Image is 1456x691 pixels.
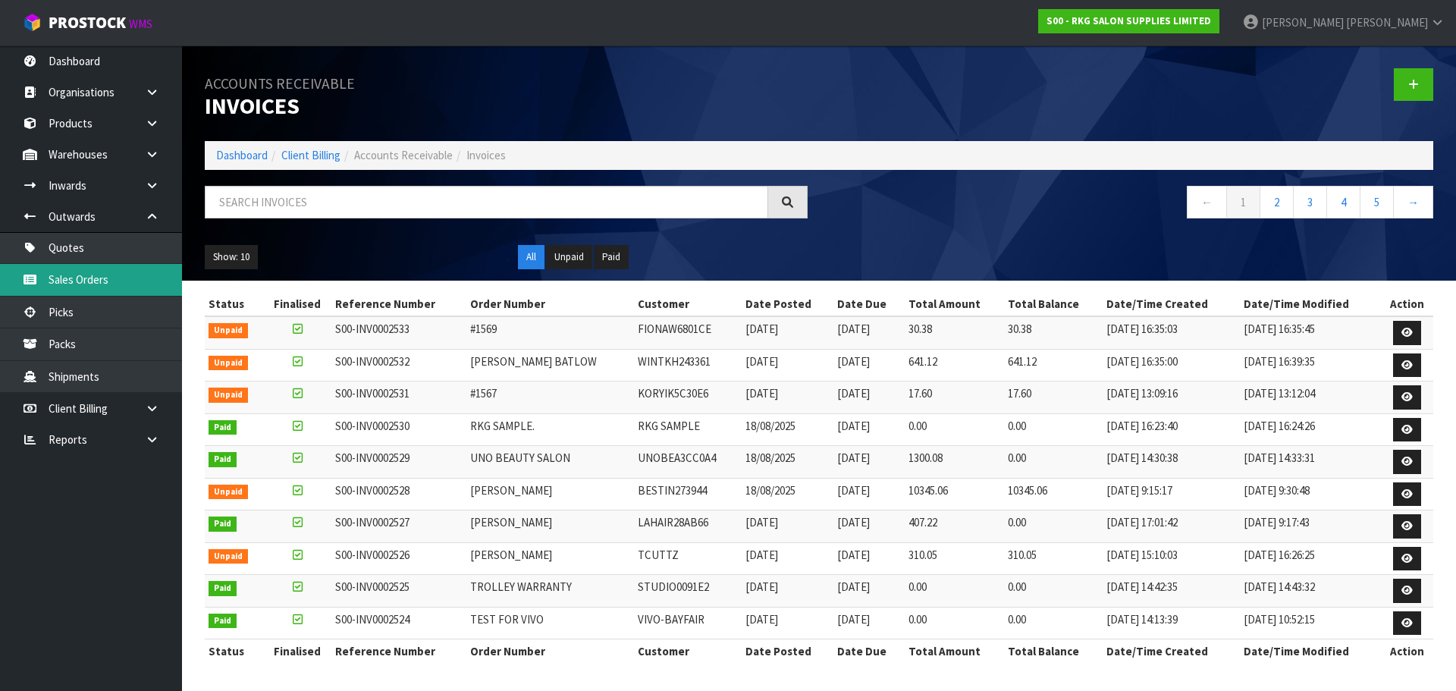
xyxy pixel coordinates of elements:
[905,446,1004,479] td: 1300.08
[1103,382,1239,414] td: [DATE] 13:09:16
[742,478,833,510] td: 18/08/2025
[1103,316,1239,349] td: [DATE] 16:35:03
[833,510,905,543] td: [DATE]
[331,413,466,446] td: S00-INV0002530
[742,575,833,608] td: [DATE]
[1103,607,1239,639] td: [DATE] 14:13:39
[833,478,905,510] td: [DATE]
[466,639,635,664] th: Order Number
[1103,639,1239,664] th: Date/Time Created
[466,148,506,162] span: Invoices
[209,614,237,629] span: Paid
[1240,349,1381,382] td: [DATE] 16:39:35
[1240,382,1381,414] td: [DATE] 13:12:04
[466,575,635,608] td: TROLLEY WARRANTY
[1103,542,1239,575] td: [DATE] 15:10:03
[833,292,905,316] th: Date Due
[1262,15,1344,30] span: [PERSON_NAME]
[209,549,248,564] span: Unpaid
[466,413,635,446] td: RKG SAMPLE.
[594,245,629,269] button: Paid
[331,478,466,510] td: S00-INV0002528
[1240,316,1381,349] td: [DATE] 16:35:45
[905,413,1004,446] td: 0.00
[209,452,237,467] span: Paid
[634,510,741,543] td: LAHAIR28AB66
[331,316,466,349] td: S00-INV0002533
[742,510,833,543] td: [DATE]
[634,639,741,664] th: Customer
[742,639,833,664] th: Date Posted
[129,17,152,31] small: WMS
[281,148,340,162] a: Client Billing
[1103,510,1239,543] td: [DATE] 17:01:42
[1103,575,1239,608] td: [DATE] 14:42:35
[1004,478,1103,510] td: 10345.06
[1004,639,1103,664] th: Total Balance
[742,446,833,479] td: 18/08/2025
[1004,316,1103,349] td: 30.38
[1004,607,1103,639] td: 0.00
[49,13,126,33] span: ProStock
[466,349,635,382] td: [PERSON_NAME] BATLOW
[331,639,466,664] th: Reference Number
[634,292,741,316] th: Customer
[205,292,263,316] th: Status
[1046,14,1211,27] strong: S00 - RKG SALON SUPPLIES LIMITED
[1240,446,1381,479] td: [DATE] 14:33:31
[1381,292,1433,316] th: Action
[1004,292,1103,316] th: Total Balance
[634,349,741,382] td: WINTKH243361
[1240,639,1381,664] th: Date/Time Modified
[1004,382,1103,414] td: 17.60
[833,575,905,608] td: [DATE]
[905,575,1004,608] td: 0.00
[205,245,258,269] button: Show: 10
[466,607,635,639] td: TEST FOR VIVO
[205,74,355,93] small: Accounts Receivable
[905,639,1004,664] th: Total Amount
[354,148,453,162] span: Accounts Receivable
[466,316,635,349] td: #1569
[742,382,833,414] td: [DATE]
[634,542,741,575] td: TCUTTZ
[466,542,635,575] td: [PERSON_NAME]
[1240,478,1381,510] td: [DATE] 9:30:48
[331,292,466,316] th: Reference Number
[1240,542,1381,575] td: [DATE] 16:26:25
[634,413,741,446] td: RKG SAMPLE
[833,639,905,664] th: Date Due
[742,349,833,382] td: [DATE]
[209,581,237,596] span: Paid
[331,446,466,479] td: S00-INV0002529
[1293,186,1327,218] a: 3
[205,186,768,218] input: Search invoices
[1326,186,1360,218] a: 4
[1381,639,1433,664] th: Action
[1240,292,1381,316] th: Date/Time Modified
[833,316,905,349] td: [DATE]
[1103,478,1239,510] td: [DATE] 9:15:17
[833,446,905,479] td: [DATE]
[1103,446,1239,479] td: [DATE] 14:30:38
[1360,186,1394,218] a: 5
[905,542,1004,575] td: 310.05
[833,413,905,446] td: [DATE]
[209,517,237,532] span: Paid
[518,245,544,269] button: All
[466,382,635,414] td: #1567
[1240,510,1381,543] td: [DATE] 9:17:43
[205,639,263,664] th: Status
[331,575,466,608] td: S00-INV0002525
[216,148,268,162] a: Dashboard
[1240,607,1381,639] td: [DATE] 10:52:15
[331,382,466,414] td: S00-INV0002531
[209,356,248,371] span: Unpaid
[546,245,592,269] button: Unpaid
[1260,186,1294,218] a: 2
[830,186,1433,223] nav: Page navigation
[742,316,833,349] td: [DATE]
[905,292,1004,316] th: Total Amount
[1187,186,1227,218] a: ←
[742,542,833,575] td: [DATE]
